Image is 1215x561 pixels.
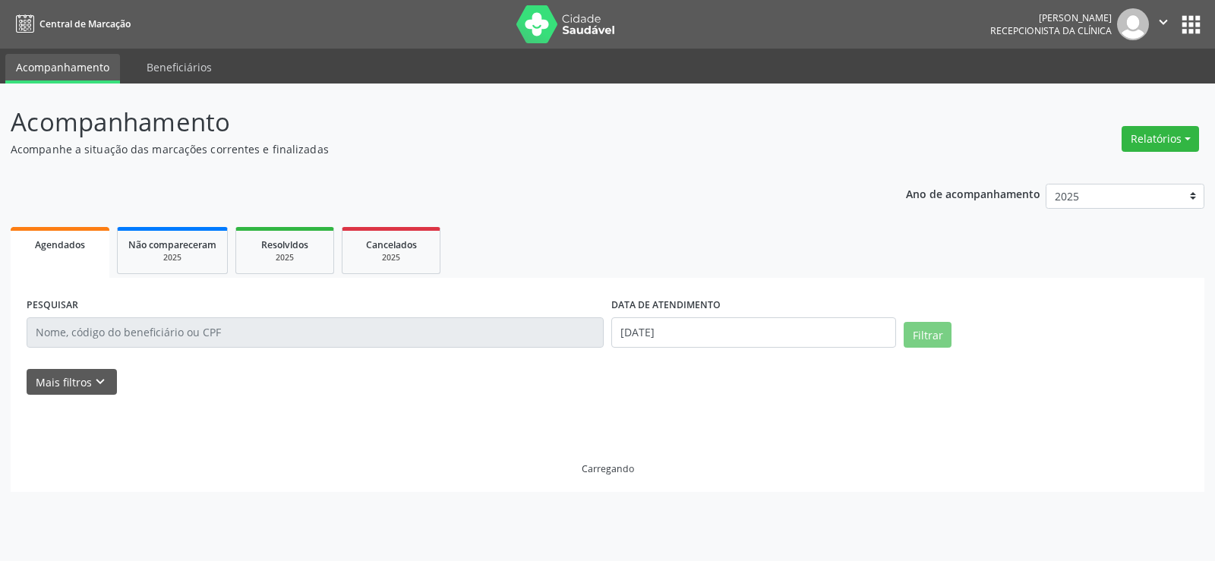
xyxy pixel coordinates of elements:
[27,317,604,348] input: Nome, código do beneficiário ou CPF
[35,238,85,251] span: Agendados
[11,141,846,157] p: Acompanhe a situação das marcações correntes e finalizadas
[261,238,308,251] span: Resolvidos
[128,252,216,263] div: 2025
[990,24,1112,37] span: Recepcionista da clínica
[1149,8,1178,40] button: 
[247,252,323,263] div: 2025
[906,184,1040,203] p: Ano de acompanhamento
[904,322,951,348] button: Filtrar
[1178,11,1204,38] button: apps
[990,11,1112,24] div: [PERSON_NAME]
[92,373,109,390] i: keyboard_arrow_down
[128,238,216,251] span: Não compareceram
[136,54,222,80] a: Beneficiários
[27,294,78,317] label: PESQUISAR
[353,252,429,263] div: 2025
[39,17,131,30] span: Central de Marcação
[611,317,896,348] input: Selecione um intervalo
[611,294,721,317] label: DATA DE ATENDIMENTO
[11,11,131,36] a: Central de Marcação
[11,103,846,141] p: Acompanhamento
[366,238,417,251] span: Cancelados
[5,54,120,84] a: Acompanhamento
[1122,126,1199,152] button: Relatórios
[27,369,117,396] button: Mais filtroskeyboard_arrow_down
[582,462,634,475] div: Carregando
[1155,14,1172,30] i: 
[1117,8,1149,40] img: img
